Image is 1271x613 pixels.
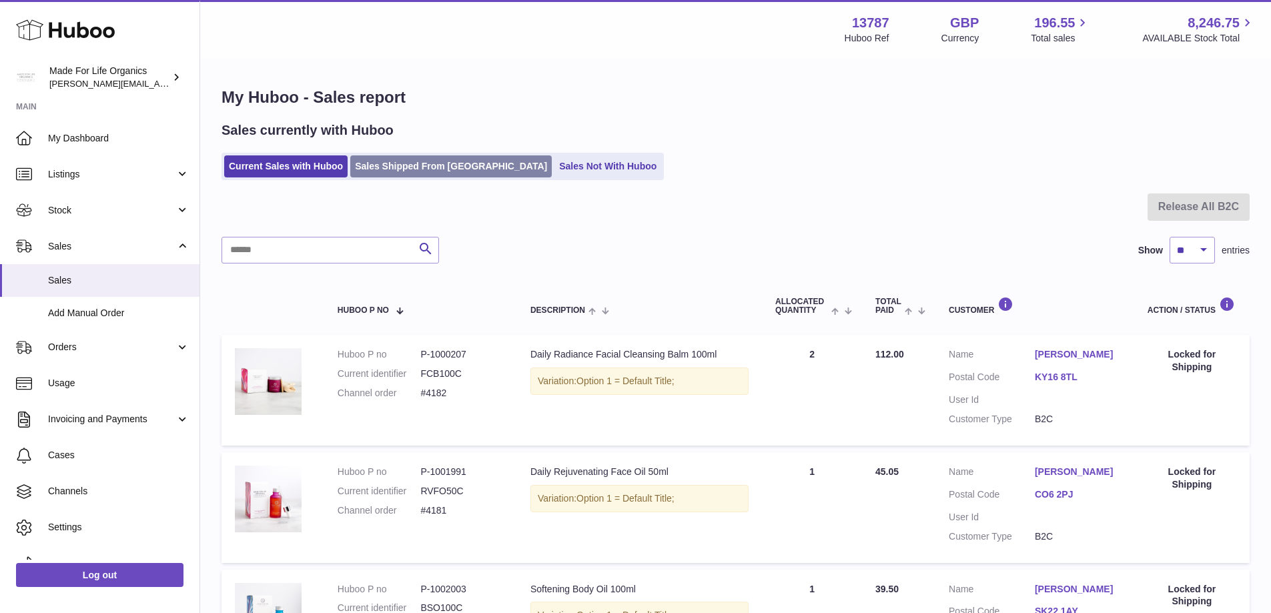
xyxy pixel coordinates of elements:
a: Log out [16,563,183,587]
dt: Name [949,348,1035,364]
span: Sales [48,274,189,287]
div: Locked for Shipping [1148,583,1236,608]
td: 1 [762,452,862,563]
dt: Channel order [338,504,421,517]
span: Option 1 = Default Title; [576,376,675,386]
span: AVAILABLE Stock Total [1142,32,1255,45]
span: Usage [48,377,189,390]
div: Daily Rejuvenating Face Oil 50ml [530,466,749,478]
span: Listings [48,168,175,181]
img: geoff.winwood@madeforlifeorganics.com [16,67,36,87]
h2: Sales currently with Huboo [222,121,394,139]
strong: GBP [950,14,979,32]
span: Settings [48,521,189,534]
div: Huboo Ref [845,32,889,45]
span: Orders [48,341,175,354]
dt: Huboo P no [338,348,421,361]
dt: Name [949,583,1035,599]
span: 45.05 [875,466,899,477]
span: 196.55 [1034,14,1075,32]
td: 2 [762,335,862,446]
span: Total paid [875,297,901,315]
div: Variation: [530,368,749,395]
div: Made For Life Organics [49,65,169,90]
span: Stock [48,204,175,217]
span: 39.50 [875,584,899,594]
span: ALLOCATED Quantity [775,297,828,315]
div: Currency [941,32,979,45]
label: Show [1138,244,1163,257]
span: [PERSON_NAME][EMAIL_ADDRESS][PERSON_NAME][DOMAIN_NAME] [49,78,339,89]
dt: Huboo P no [338,466,421,478]
img: daily-rejuvenating-face-oil-50ml-rvfo50c-1.jpg [235,466,302,532]
span: Invoicing and Payments [48,413,175,426]
dt: Huboo P no [338,583,421,596]
dd: P-1002003 [420,583,504,596]
a: KY16 8TL [1035,371,1121,384]
dd: B2C [1035,413,1121,426]
dd: P-1001991 [420,466,504,478]
span: Channels [48,485,189,498]
span: Huboo P no [338,306,389,315]
a: [PERSON_NAME] [1035,348,1121,361]
dt: Postal Code [949,488,1035,504]
dt: Channel order [338,387,421,400]
span: Option 1 = Default Title; [576,493,675,504]
dt: Postal Code [949,371,1035,387]
dt: Customer Type [949,413,1035,426]
div: Daily Radiance Facial Cleansing Balm 100ml [530,348,749,361]
a: 8,246.75 AVAILABLE Stock Total [1142,14,1255,45]
span: Description [530,306,585,315]
a: Sales Not With Huboo [554,155,661,177]
div: Action / Status [1148,297,1236,315]
a: [PERSON_NAME] [1035,466,1121,478]
a: 196.55 Total sales [1031,14,1090,45]
dt: Name [949,466,1035,482]
a: Sales Shipped From [GEOGRAPHIC_DATA] [350,155,552,177]
div: Softening Body Oil 100ml [530,583,749,596]
span: entries [1222,244,1250,257]
div: Locked for Shipping [1148,466,1236,491]
span: Sales [48,240,175,253]
img: daily-radiance-facial-cleansing-balm-100ml-fcb100c-1_995858cb-a846-4b22-a335-6d27998d1aea.jpg [235,348,302,415]
dt: Customer Type [949,530,1035,543]
span: Returns [48,557,189,570]
dt: Current identifier [338,485,421,498]
a: Current Sales with Huboo [224,155,348,177]
dt: User Id [949,511,1035,524]
span: Total sales [1031,32,1090,45]
h1: My Huboo - Sales report [222,87,1250,108]
span: My Dashboard [48,132,189,145]
span: Add Manual Order [48,307,189,320]
a: CO6 2PJ [1035,488,1121,501]
strong: 13787 [852,14,889,32]
dd: RVFO50C [420,485,504,498]
div: Variation: [530,485,749,512]
dd: B2C [1035,530,1121,543]
a: [PERSON_NAME] [1035,583,1121,596]
dd: FCB100C [420,368,504,380]
div: Locked for Shipping [1148,348,1236,374]
span: Cases [48,449,189,462]
dt: User Id [949,394,1035,406]
span: 112.00 [875,349,904,360]
dt: Current identifier [338,368,421,380]
dd: #4182 [420,387,504,400]
span: 8,246.75 [1188,14,1240,32]
div: Customer [949,297,1121,315]
dd: #4181 [420,504,504,517]
dd: P-1000207 [420,348,504,361]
